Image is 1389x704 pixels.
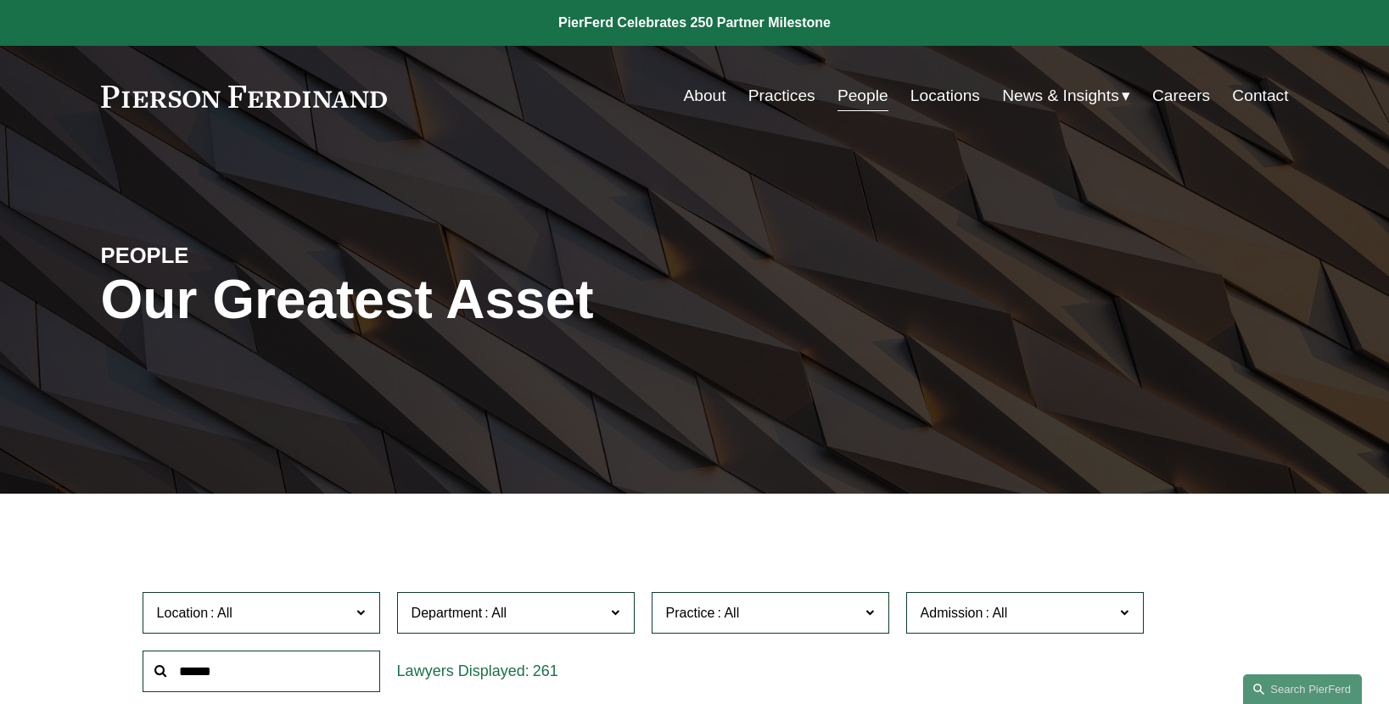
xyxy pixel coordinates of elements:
[101,269,893,331] h1: Our Greatest Asset
[1232,80,1288,112] a: Contact
[1002,80,1130,112] a: folder dropdown
[748,80,815,112] a: Practices
[910,80,980,112] a: Locations
[1002,81,1119,111] span: News & Insights
[921,606,983,620] span: Admission
[157,606,209,620] span: Location
[1243,674,1362,704] a: Search this site
[1152,80,1210,112] a: Careers
[683,80,725,112] a: About
[412,606,483,620] span: Department
[837,80,888,112] a: People
[101,242,398,269] h4: PEOPLE
[533,662,558,679] span: 261
[666,606,715,620] span: Practice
